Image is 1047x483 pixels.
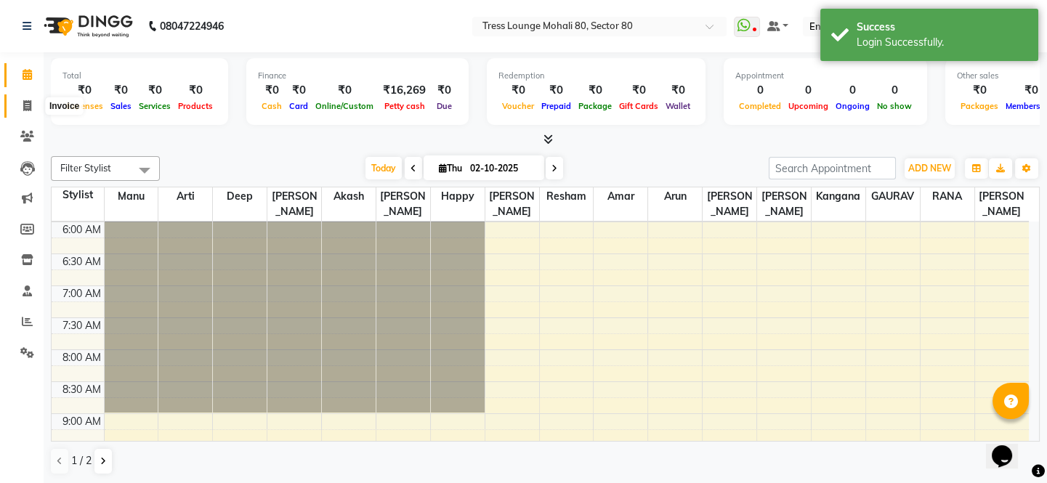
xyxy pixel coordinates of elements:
div: ₹0 [615,82,662,99]
span: Wallet [662,101,694,111]
input: Search Appointment [769,157,896,179]
span: Filter Stylist [60,162,111,174]
span: Prepaid [538,101,575,111]
div: 0 [873,82,915,99]
span: Amar [594,187,647,206]
div: ₹0 [575,82,615,99]
span: Arun [648,187,702,206]
iframe: chat widget [986,425,1032,468]
button: ADD NEW [905,158,955,179]
span: Online/Custom [312,101,377,111]
div: ₹0 [62,82,107,99]
div: ₹16,269 [377,82,432,99]
div: ₹0 [174,82,217,99]
div: 7:30 AM [60,318,104,333]
div: ₹0 [538,82,575,99]
span: Completed [735,101,785,111]
div: Stylist [52,187,104,203]
div: 9:00 AM [60,414,104,429]
span: [PERSON_NAME] [975,187,1030,221]
div: ₹0 [135,82,174,99]
span: kangana [812,187,865,206]
div: Appointment [735,70,915,82]
span: Package [575,101,615,111]
div: 0 [832,82,873,99]
div: 8:00 AM [60,350,104,365]
span: Petty cash [381,101,429,111]
span: Voucher [498,101,538,111]
span: Deep [213,187,267,206]
div: 0 [735,82,785,99]
span: [PERSON_NAME] [703,187,756,221]
div: ₹0 [957,82,1002,99]
span: Gift Cards [615,101,662,111]
div: Redemption [498,70,694,82]
span: RANA [921,187,974,206]
span: Ongoing [832,101,873,111]
span: ADD NEW [908,163,951,174]
div: 7:00 AM [60,286,104,301]
span: GAURAV [866,187,920,206]
span: Upcoming [785,101,832,111]
div: Invoice [46,97,83,115]
span: [PERSON_NAME] [757,187,811,221]
div: Success [857,20,1027,35]
span: Services [135,101,174,111]
div: ₹0 [258,82,286,99]
span: Akash [322,187,376,206]
div: 6:30 AM [60,254,104,269]
div: 0 [785,82,832,99]
span: Products [174,101,217,111]
div: 8:30 AM [60,382,104,397]
span: Today [365,157,402,179]
div: 6:00 AM [60,222,104,238]
span: [PERSON_NAME] [267,187,321,221]
span: [PERSON_NAME] [485,187,539,221]
span: Card [286,101,312,111]
img: logo [37,6,137,46]
span: Arti [158,187,212,206]
span: Thu [435,163,466,174]
span: Resham [540,187,594,206]
div: ₹0 [312,82,377,99]
div: ₹0 [107,82,135,99]
div: ₹0 [286,82,312,99]
div: ₹0 [662,82,694,99]
div: Login Successfully. [857,35,1027,50]
div: Total [62,70,217,82]
div: ₹0 [498,82,538,99]
b: 08047224946 [160,6,224,46]
span: Happy [431,187,485,206]
span: [PERSON_NAME] [376,187,430,221]
div: Finance [258,70,457,82]
span: Packages [957,101,1002,111]
input: 2025-10-02 [466,158,538,179]
span: Due [433,101,456,111]
span: Manu [105,187,158,206]
span: No show [873,101,915,111]
span: Sales [107,101,135,111]
span: Cash [258,101,286,111]
div: ₹0 [432,82,457,99]
span: 1 / 2 [71,453,92,468]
